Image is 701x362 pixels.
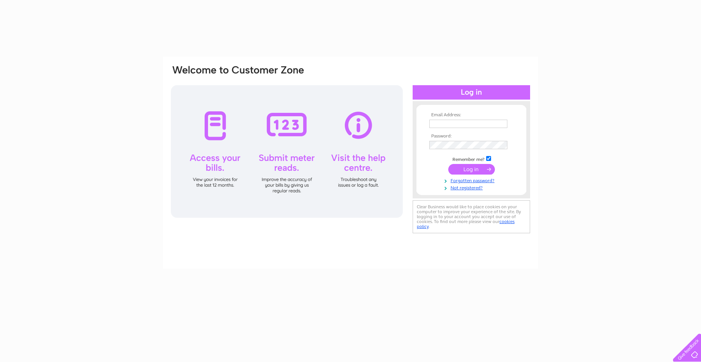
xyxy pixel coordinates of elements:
[427,134,515,139] th: Password:
[427,155,515,162] td: Remember me?
[427,112,515,118] th: Email Address:
[429,176,515,184] a: Forgotten password?
[429,184,515,191] a: Not registered?
[448,164,495,175] input: Submit
[413,200,530,233] div: Clear Business would like to place cookies on your computer to improve your experience of the sit...
[417,219,515,229] a: cookies policy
